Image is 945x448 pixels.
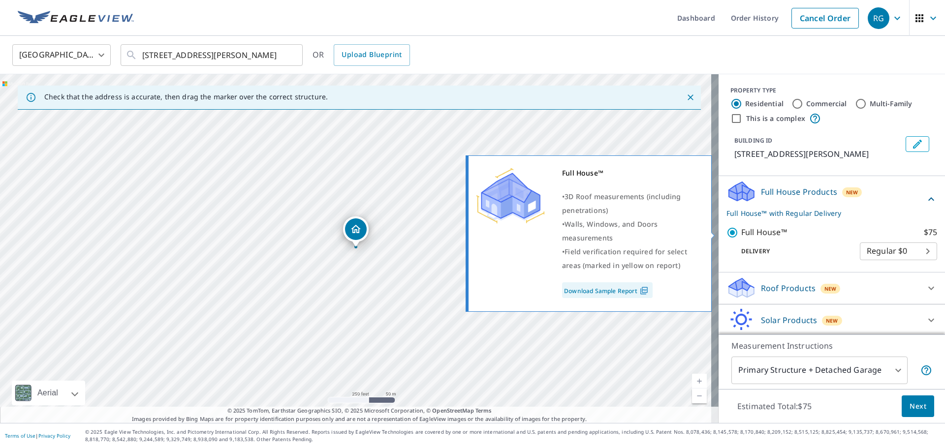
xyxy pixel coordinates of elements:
[227,407,492,415] span: © 2025 TomTom, Earthstar Geographics SIO, © 2025 Microsoft Corporation, ©
[824,285,837,293] span: New
[726,208,925,218] p: Full House™ with Regular Delivery
[734,148,902,160] p: [STREET_ADDRESS][PERSON_NAME]
[731,340,932,352] p: Measurement Instructions
[726,276,937,300] div: Roof ProductsNew
[38,432,70,439] a: Privacy Policy
[692,374,707,388] a: Current Level 17, Zoom In
[562,282,653,298] a: Download Sample Report
[562,245,699,272] div: •
[684,91,697,104] button: Close
[475,407,492,414] a: Terms
[85,428,940,443] p: © 2025 Eagle View Technologies, Inc. and Pictometry International Corp. All Rights Reserved. Repo...
[806,99,847,109] label: Commercial
[5,432,35,439] a: Terms of Use
[761,314,817,326] p: Solar Products
[637,286,651,295] img: Pdf Icon
[142,41,283,69] input: Search by address or latitude-longitude
[826,317,838,325] span: New
[562,219,658,242] span: Walls, Windows, and Doors measurements
[476,166,545,225] img: Premium
[12,381,85,405] div: Aerial
[846,188,858,196] span: New
[746,114,805,123] label: This is a complex
[860,238,937,265] div: Regular $0
[745,99,784,109] label: Residential
[18,11,134,26] img: EV Logo
[562,247,687,270] span: Field verification required for select areas (marked in yellow on report)
[910,400,926,413] span: Next
[761,186,837,198] p: Full House Products
[562,217,699,245] div: •
[5,433,70,439] p: |
[342,49,402,61] span: Upload Blueprint
[562,192,681,215] span: 3D Roof measurements (including penetrations)
[902,395,934,418] button: Next
[334,44,409,66] a: Upload Blueprint
[44,92,328,101] p: Check that the address is accurate, then drag the marker over the correct structure.
[726,308,937,332] div: Solar ProductsNew
[920,364,932,376] span: Your report will include the primary structure and a detached garage if one exists.
[761,282,816,294] p: Roof Products
[726,247,860,256] p: Delivery
[730,86,933,95] div: PROPERTY TYPE
[734,136,772,145] p: BUILDING ID
[731,357,908,384] div: Primary Structure + Detached Garage
[562,190,699,217] div: •
[432,407,473,414] a: OpenStreetMap
[870,99,913,109] label: Multi-Family
[343,216,369,247] div: Dropped pin, building 1, Residential property, 1675 Peacock Rd Saint Clair, MO 63077
[924,226,937,239] p: $75
[906,136,929,152] button: Edit building 1
[791,8,859,29] a: Cancel Order
[868,7,889,29] div: RG
[741,226,787,239] p: Full House™
[729,395,819,417] p: Estimated Total: $75
[726,180,937,218] div: Full House ProductsNewFull House™ with Regular Delivery
[313,44,410,66] div: OR
[12,41,111,69] div: [GEOGRAPHIC_DATA]
[34,381,61,405] div: Aerial
[692,388,707,403] a: Current Level 17, Zoom Out
[562,166,699,180] div: Full House™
